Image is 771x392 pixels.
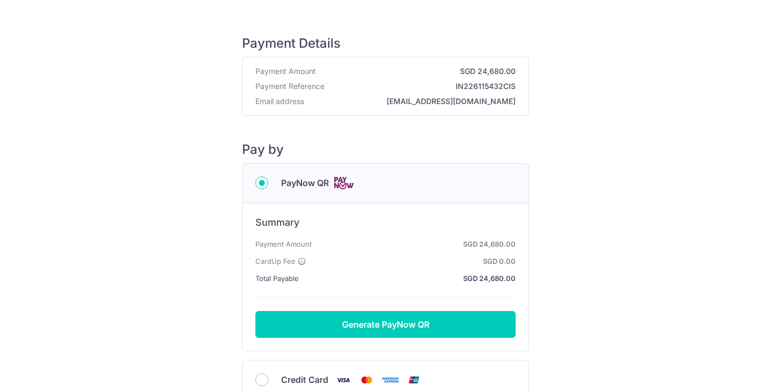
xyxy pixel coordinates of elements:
[332,373,354,387] img: Visa
[255,255,296,268] span: CardUp Fee
[311,255,516,268] strong: SGD 0.00
[281,373,328,386] span: Credit Card
[255,216,516,229] h6: Summary
[255,238,312,250] span: Payment Amount
[242,35,529,51] h5: Payment Details
[281,176,329,189] span: PayNow QR
[308,96,516,107] strong: [EMAIL_ADDRESS][DOMAIN_NAME]
[333,176,354,190] img: Cards logo
[255,272,299,285] span: Total Payable
[255,66,316,77] span: Payment Amount
[329,81,516,92] strong: IN226115432CIS
[380,373,401,387] img: American Express
[255,96,304,107] span: Email address
[242,142,529,158] h5: Pay by
[255,373,516,387] div: Credit Card Visa Mastercard American Express Union Pay
[255,81,324,92] span: Payment Reference
[320,66,516,77] strong: SGD 24,680.00
[316,238,516,250] strong: SGD 24,680.00
[356,373,377,387] img: Mastercard
[255,176,516,190] div: PayNow QR Cards logo
[403,373,425,387] img: Union Pay
[303,272,516,285] strong: SGD 24,680.00
[255,311,516,338] button: Generate PayNow QR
